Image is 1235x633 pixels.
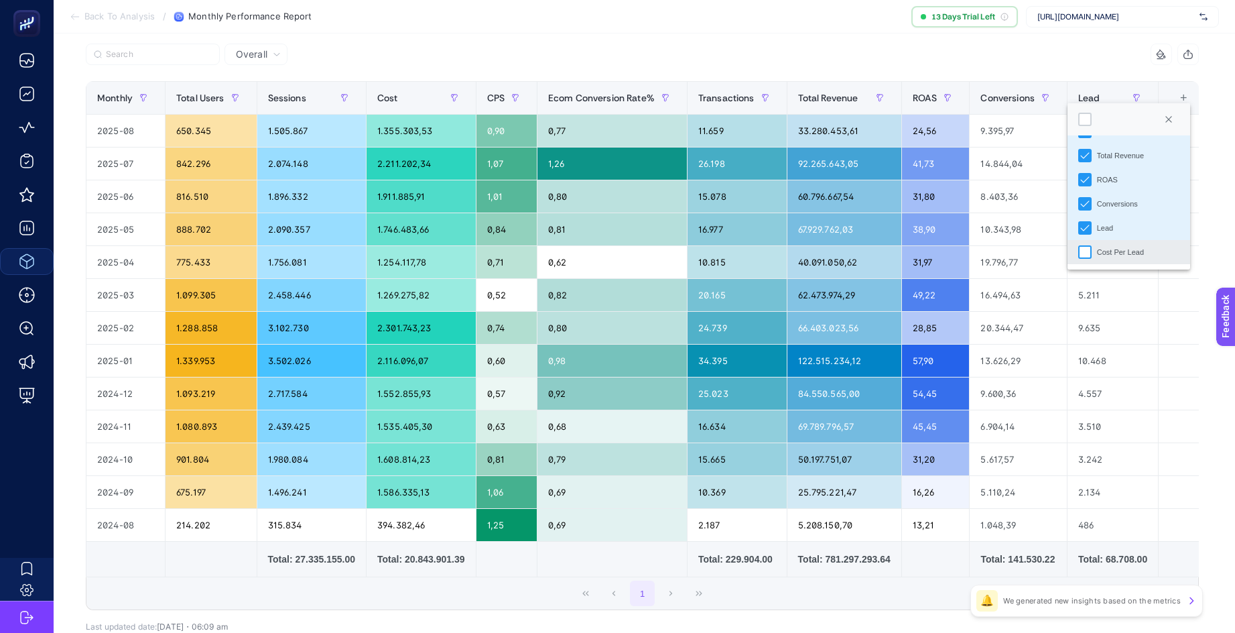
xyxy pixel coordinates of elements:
[537,180,687,213] div: 0,80
[84,11,155,22] span: Back To Analysis
[257,345,366,377] div: 3.502.026
[268,553,355,566] div: Total: 27.335.155.00
[688,476,787,508] div: 10.369
[86,279,165,311] div: 2025-03
[166,509,257,541] div: 214.202
[1158,109,1179,130] button: Close
[970,279,1067,311] div: 16.494,63
[537,410,687,443] div: 0,68
[476,115,537,147] div: 0,90
[688,345,787,377] div: 34.395
[902,180,970,213] div: 31,80
[476,410,537,443] div: 0,63
[537,148,687,180] div: 1,26
[166,345,257,377] div: 1.339.953
[970,378,1067,410] div: 9.600,36
[1037,11,1194,22] span: [URL][DOMAIN_NAME]
[902,410,970,443] div: 45,45
[1097,150,1144,162] div: Total Revenue
[86,410,165,443] div: 2024-11
[166,115,257,147] div: 650.345
[166,279,257,311] div: 1.099.305
[787,115,901,147] div: 33.280.453,61
[970,476,1067,508] div: 5.110,24
[537,509,687,541] div: 0,69
[367,115,475,147] div: 1.355.303,53
[698,93,755,103] span: Transactions
[166,312,257,344] div: 1.288.858
[476,345,537,377] div: 0,60
[902,213,970,245] div: 38,90
[970,115,1067,147] div: 9.395,97
[970,443,1067,475] div: 5.617,57
[902,312,970,344] div: 28,85
[1067,279,1158,311] div: 5.211
[166,410,257,443] div: 1.080.893
[688,279,787,311] div: 20.165
[902,148,970,180] div: 41,73
[257,443,366,475] div: 1.980.084
[980,93,1035,103] span: Conversions
[257,246,366,278] div: 1.756.081
[476,148,537,180] div: 1,07
[1067,168,1190,192] li: ROAS
[902,443,970,475] div: 31,20
[367,279,475,311] div: 1.269.275,82
[367,148,475,180] div: 2.211.202,34
[787,378,901,410] div: 84.550.565,00
[86,65,1199,632] div: Overall
[798,93,858,103] span: Total Revenue
[166,476,257,508] div: 675.197
[257,279,366,311] div: 2.458.446
[1097,223,1113,234] div: Lead
[688,246,787,278] div: 10.815
[980,553,1056,566] div: Total: 141.530.22
[1199,10,1208,23] img: svg%3e
[476,279,537,311] div: 0,52
[1097,174,1118,186] div: ROAS
[236,48,267,61] span: Overall
[1067,509,1158,541] div: 486
[1097,247,1144,258] div: Cost Per Lead
[970,345,1067,377] div: 13.626,29
[487,93,505,103] span: CPS
[86,443,165,475] div: 2024-10
[1067,345,1158,377] div: 10.468
[902,279,970,311] div: 49,22
[476,312,537,344] div: 0,74
[537,345,687,377] div: 0,98
[1067,192,1190,216] li: Conversions
[257,476,366,508] div: 1.496.241
[787,443,901,475] div: 50.197.751,07
[367,213,475,245] div: 1.746.483,66
[798,553,891,566] div: Total: 781.297.293.64
[97,93,133,103] span: Monthly
[537,312,687,344] div: 0,80
[902,345,970,377] div: 57,90
[976,590,998,612] div: 🔔
[537,443,687,475] div: 0,79
[86,246,165,278] div: 2025-04
[970,180,1067,213] div: 8.403,36
[476,443,537,475] div: 0,81
[86,213,165,245] div: 2025-05
[1067,378,1158,410] div: 4.557
[257,115,366,147] div: 1.505.867
[377,93,398,103] span: Cost
[688,312,787,344] div: 24.739
[787,180,901,213] div: 60.796.667,54
[688,443,787,475] div: 15.665
[476,509,537,541] div: 1,25
[176,93,224,103] span: Total Users
[787,476,901,508] div: 25.795.221,47
[86,345,165,377] div: 2025-01
[476,180,537,213] div: 1,01
[367,180,475,213] div: 1.911.885,91
[367,476,475,508] div: 1.586.335,13
[367,312,475,344] div: 2.301.743,23
[688,180,787,213] div: 15.078
[257,180,366,213] div: 1.896.332
[1067,312,1158,344] div: 9.635
[902,476,970,508] div: 16,26
[688,410,787,443] div: 16.634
